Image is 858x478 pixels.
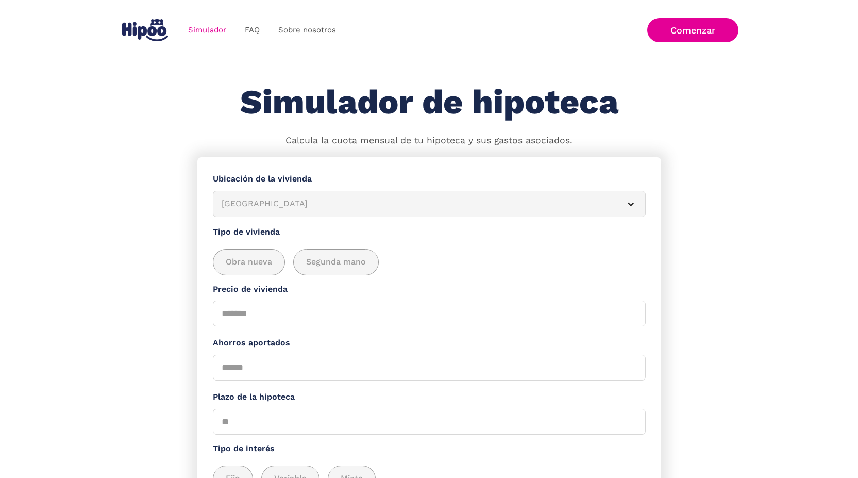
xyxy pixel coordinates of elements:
label: Precio de vivienda [213,283,646,296]
a: Comenzar [647,18,738,42]
label: Tipo de interés [213,442,646,455]
span: Obra nueva [226,256,272,269]
p: Calcula la cuota mensual de tu hipoteca y sus gastos asociados. [285,134,573,147]
label: Ubicación de la vivienda [213,173,646,186]
a: FAQ [235,20,269,40]
div: [GEOGRAPHIC_DATA] [222,197,612,210]
label: Plazo de la hipoteca [213,391,646,404]
div: add_description_here [213,249,646,275]
label: Tipo de vivienda [213,226,646,239]
span: Segunda mano [306,256,366,269]
label: Ahorros aportados [213,337,646,350]
a: Sobre nosotros [269,20,345,40]
a: Simulador [179,20,235,40]
article: [GEOGRAPHIC_DATA] [213,191,646,217]
h1: Simulador de hipoteca [240,84,618,121]
a: home [120,15,171,45]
